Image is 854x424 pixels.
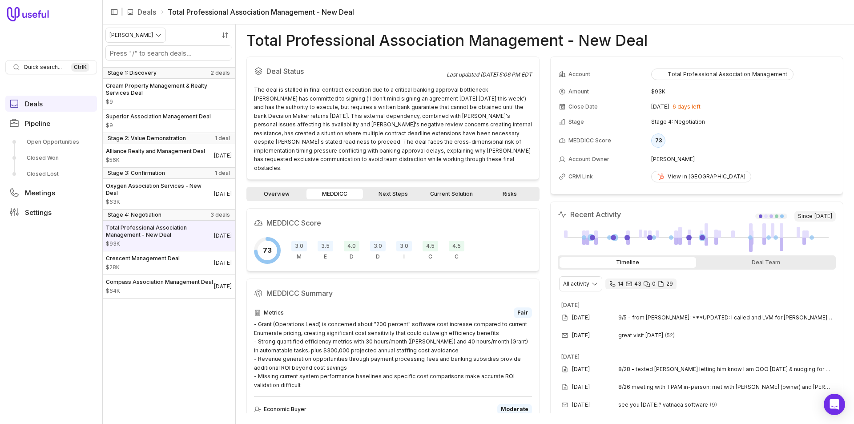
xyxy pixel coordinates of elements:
div: Competition [449,241,464,260]
span: Pipeline [25,120,50,127]
span: D [350,253,354,260]
time: [DATE] [572,332,590,339]
time: [DATE] 5:06 PM EDT [480,71,532,78]
div: - Grant (Operations Lead) is concerned about "200 percent" software cost increase compared to cur... [254,320,532,389]
time: [DATE] [814,213,832,220]
a: Cream Property Management & Realty Services Deal$9 [102,79,235,109]
a: Settings [5,204,97,220]
a: Deals [5,96,97,112]
span: see you [DATE]? vatnaca software [618,401,708,408]
button: Total Professional Association Management [651,69,793,80]
span: 3.0 [291,241,307,251]
div: Metrics [291,241,307,260]
div: Economic Buyer [254,404,532,415]
span: E [324,253,327,260]
span: I [403,253,405,260]
div: 14 calls and 43 email threads [605,279,677,289]
h2: MEDDICC Summary [254,286,532,300]
span: Alliance Realty and Management Deal [106,148,205,155]
a: Compass Association Management Deal$64K[DATE] [102,275,235,298]
span: 4.5 [449,241,464,251]
div: Economic Buyer [318,241,333,260]
span: Close Date [568,103,598,110]
span: Fair [517,309,528,316]
span: M [297,253,302,260]
a: Pipeline [5,115,97,131]
span: MEDDICC Score [568,137,611,144]
input: Search deals by name [106,46,232,60]
span: 2 deals [210,69,230,77]
time: Deal Close Date [214,259,232,267]
span: 3.0 [370,241,386,251]
a: Superior Association Management Deal$9 [102,109,235,133]
a: MEDDICC [306,189,363,199]
span: 3.5 [318,241,333,251]
div: 73 [651,133,665,148]
span: 8/26 meeting with TPAM in-person: met with [PERSON_NAME] (owner) and [PERSON_NAME] (COO) for abou... [618,384,832,391]
div: Overall MEDDICC score [254,237,281,264]
span: Amount [106,198,214,206]
span: Since [794,211,836,222]
div: Open Intercom Messenger [824,394,845,415]
div: Decision Process [370,241,386,260]
td: $93K [651,85,835,99]
span: Stage 4: Negotiation [108,211,161,218]
a: Meetings [5,185,97,201]
kbd: Ctrl K [71,63,89,72]
span: | [121,7,123,17]
a: Oxygen Association Services - New Deal$63K[DATE] [102,179,235,209]
span: Amount [568,88,589,95]
span: Stage [568,118,584,125]
button: Sort by [218,28,232,42]
time: [DATE] [572,401,590,408]
li: Total Professional Association Management - New Deal [160,7,354,17]
span: great visit [DATE] [618,332,663,339]
div: Indicate Pain [396,241,412,260]
span: 8/28 - texted [PERSON_NAME] letting him know I am OOO [DATE] & nudging for signature & review [DA... [618,366,832,373]
span: Total Professional Association Management - New Deal [106,224,214,238]
time: Deal Close Date [214,152,232,159]
span: Amount [106,240,214,247]
span: 9 emails in thread [710,401,717,408]
h2: MEDDICC Score [254,216,532,230]
div: Pipeline submenu [5,135,97,181]
time: [DATE] [572,314,590,321]
span: 4.5 [423,241,438,251]
div: The deal is stalled in final contract execution due to a critical banking approval bottleneck. [P... [254,85,532,172]
span: 73 [263,245,272,256]
time: [DATE] [572,384,590,391]
span: C [428,253,432,260]
span: 3.0 [396,241,412,251]
h2: Deal Status [254,64,447,78]
td: Stage 4: Negotiation [651,115,835,129]
a: Total Professional Association Management - New Deal$93K[DATE] [102,221,235,251]
span: Amount [106,287,213,295]
time: [DATE] [651,103,669,110]
time: [DATE] [561,353,580,360]
time: Deal Close Date [214,283,232,290]
span: Amount [106,122,211,129]
span: C [455,253,459,260]
span: Quick search... [24,64,62,71]
a: Next Steps [365,189,421,199]
div: Metrics [254,307,532,318]
a: Closed Lost [5,167,97,181]
h2: Recent Activity [558,209,621,220]
nav: Deals [102,24,236,424]
h1: Total Professional Association Management - New Deal [246,35,648,46]
time: [DATE] [572,366,590,373]
span: 4.0 [344,241,359,251]
span: Crescent Management Deal [106,255,180,262]
span: 1 deal [215,170,230,177]
span: Cream Property Management & Realty Services Deal [106,82,232,97]
div: Last updated [447,71,532,78]
span: CRM Link [568,173,593,180]
a: Open Opportunities [5,135,97,149]
a: Alliance Realty and Management Deal$56K[DATE] [102,144,235,167]
div: Timeline [560,257,696,268]
span: Stage 3: Confirmation [108,170,165,177]
span: 3 deals [210,211,230,218]
div: View in [GEOGRAPHIC_DATA] [657,173,745,180]
span: Amount [106,157,205,164]
span: 1 deal [215,135,230,142]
